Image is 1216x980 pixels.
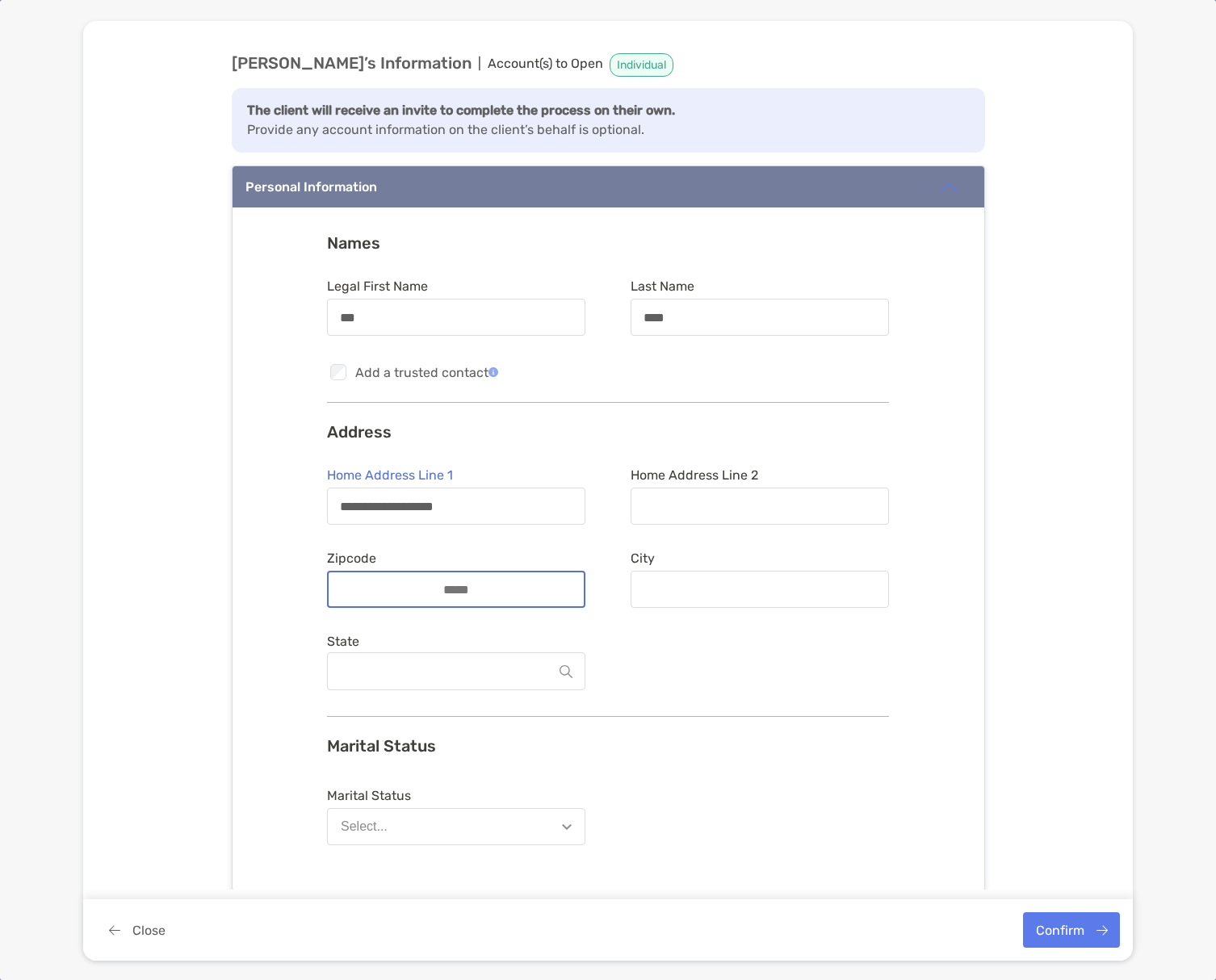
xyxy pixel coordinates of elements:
[247,103,675,118] strong: The client will receive an invite to complete the process on their own.
[631,467,889,483] span: Home Address Line 2
[245,179,377,195] div: Personal Information
[327,736,889,756] h3: Marital Status
[610,53,673,77] span: Individual
[631,311,888,325] input: Last Name
[328,311,585,325] input: Legal First Name
[488,53,603,73] span: Account(s) to Open
[327,467,585,483] span: Home Address Line 1
[327,422,889,442] h3: Address
[631,551,889,566] span: City
[327,634,585,649] label: State
[327,808,585,845] button: Select...
[328,500,585,513] input: Home Address Line 1
[232,88,985,153] div: Provide any account information on the client’s behalf is optional.
[327,279,585,294] span: Legal First Name
[631,500,888,513] input: Home Address Line 2
[327,551,585,566] span: Zipcode
[232,53,472,73] strong: [PERSON_NAME] ’s Information
[1023,912,1120,948] button: Confirm
[939,178,958,197] img: icon arrow
[96,912,178,948] button: Close
[392,583,521,597] input: Zipcode
[631,583,888,597] input: City
[341,819,388,834] div: Select...
[355,365,498,380] span: Add a trusted contact
[488,367,498,377] img: Add a trusted contact
[478,53,481,73] span: |
[327,788,585,803] span: Marital Status
[562,824,572,830] img: Open dropdown arrow
[631,279,889,294] span: Last Name
[327,233,889,253] h3: Names
[560,665,572,678] img: Search Icon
